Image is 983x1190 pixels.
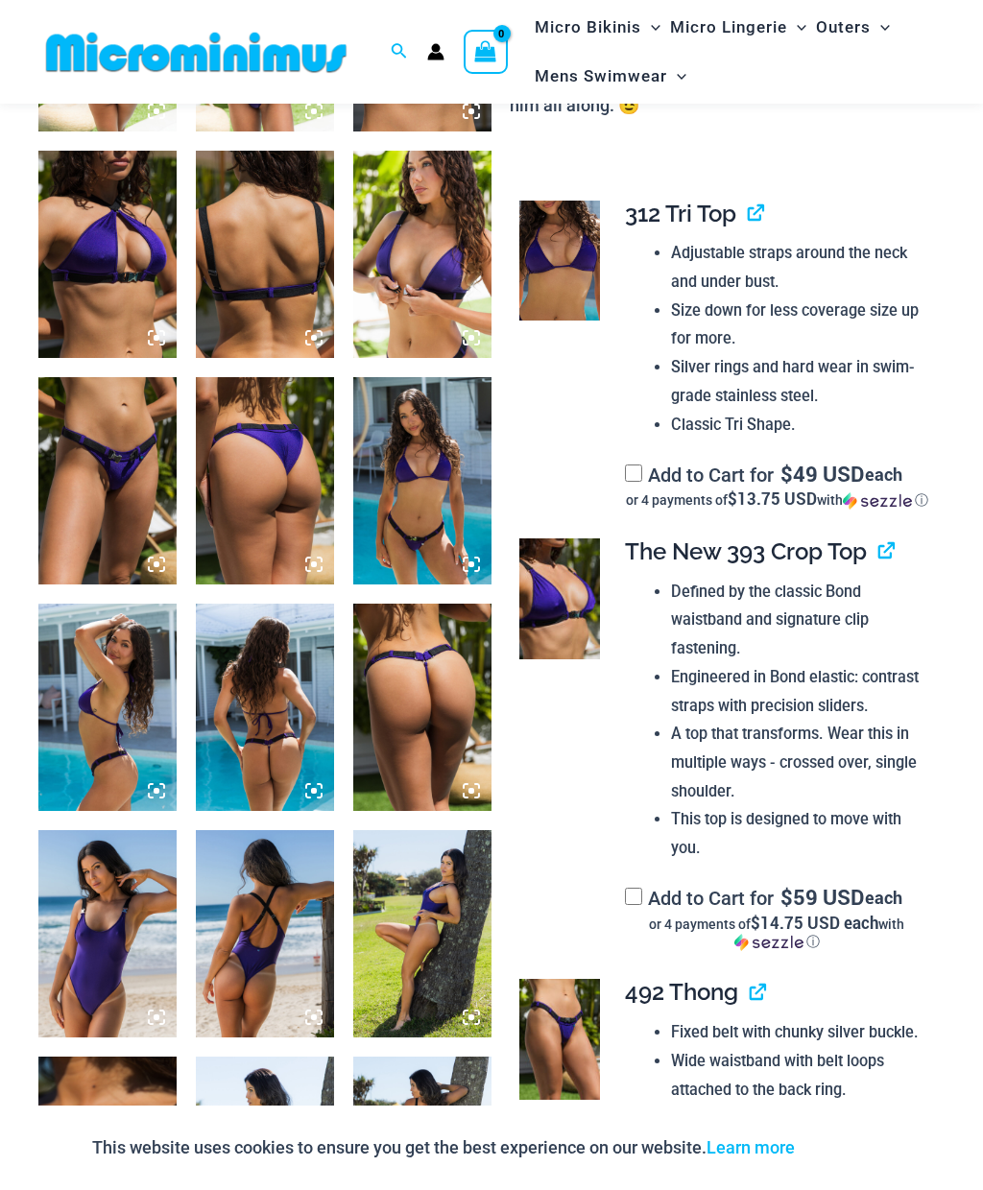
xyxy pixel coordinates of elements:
[353,151,491,358] img: Bond Indigo 393 Top
[671,1047,928,1104] li: Wide waistband with belt loops attached to the back ring.
[625,888,642,905] input: Add to Cart for$59 USD eachor 4 payments of$14.75 USD eachwithSezzle Click to learn more about Se...
[38,377,177,584] img: Bond Indigo 285 Cheeky Bikini
[671,411,928,440] li: Classic Tri Shape.
[38,31,354,74] img: MM SHOP LOGO FLAT
[353,604,491,811] img: Bond Indigo 492 Thong Bikini
[38,604,177,811] img: Bond Indigo 312 Top 492 Thong Bikini
[625,464,929,511] label: Add to Cart for
[625,887,929,951] label: Add to Cart for
[734,934,803,951] img: Sezzle
[671,805,928,862] li: This top is designed to move with you.
[871,3,890,52] span: Menu Toggle
[391,40,408,64] a: Search icon link
[625,490,929,510] div: or 4 payments of$13.75 USDwithSezzle Click to learn more about Sezzle
[670,3,787,52] span: Micro Lingerie
[535,3,641,52] span: Micro Bikinis
[519,979,600,1100] img: Bond Indigo 492 Thong Bikini
[671,239,928,296] li: Adjustable straps around the neck and under bust.
[353,377,491,584] img: Bond Indigo 312 Top 492 Thong Bikini
[671,663,928,720] li: Engineered in Bond elastic: contrast straps with precision sliders.
[671,1104,928,1132] li: Swim-grade stainless steel.
[641,3,660,52] span: Menu Toggle
[625,490,929,510] div: or 4 payments of with
[816,3,871,52] span: Outers
[671,1018,928,1047] li: Fixed belt with chunky silver buckle.
[625,464,642,482] input: Add to Cart for$49 USD eachor 4 payments of$13.75 USDwithSezzle Click to learn more about Sezzle
[353,830,491,1037] img: Bond Indigo 8935 One Piece
[671,297,928,353] li: Size down for less coverage size up for more.
[671,578,928,663] li: Defined by the classic Bond waistband and signature clip fastening.
[519,538,600,659] img: Bond Indigo 393 Top
[728,488,817,510] span: $13.75 USD
[780,464,864,484] span: 49 USD
[667,52,686,101] span: Menu Toggle
[530,3,665,52] a: Micro BikinisMenu ToggleMenu Toggle
[625,915,929,951] div: or 4 payments of with
[625,978,738,1006] span: 492 Thong
[427,43,444,60] a: Account icon link
[780,460,793,488] span: $
[780,883,793,911] span: $
[780,888,864,907] span: 59 USD
[865,464,902,484] span: each
[843,492,912,510] img: Sezzle
[196,604,334,811] img: Bond Indigo 312 Top 492 Thong Bikini
[535,52,667,101] span: Mens Swimwear
[865,888,902,907] span: each
[38,830,177,1037] img: Bond Indigo 8935 One Piece
[811,3,895,52] a: OutersMenu ToggleMenu Toggle
[625,915,929,951] div: or 4 payments of$14.75 USD eachwithSezzle Click to learn more about Sezzle
[38,151,177,358] img: Bond Indigo 393 Top
[625,200,736,227] span: 312 Tri Top
[530,52,691,101] a: Mens SwimwearMenu ToggleMenu Toggle
[196,830,334,1037] img: Bond Indigo 8935 One Piece
[196,377,334,584] img: Bond Indigo 285 Cheeky Bikini
[92,1133,795,1162] p: This website uses cookies to ensure you get the best experience on our website.
[671,353,928,410] li: Silver rings and hard wear in swim-grade stainless steel.
[625,537,867,565] span: The New 393 Crop Top
[665,3,811,52] a: Micro LingerieMenu ToggleMenu Toggle
[751,912,878,934] span: $14.75 USD each
[519,201,600,321] img: Bond Indigo 312 Top 02
[809,1125,891,1171] button: Accept
[787,3,806,52] span: Menu Toggle
[196,151,334,358] img: Bond Indigo 393 Top
[671,720,928,805] li: A top that transforms. Wear this in multiple ways - crossed over, single shoulder.
[707,1137,795,1157] a: Learn more
[464,30,508,74] a: View Shopping Cart, empty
